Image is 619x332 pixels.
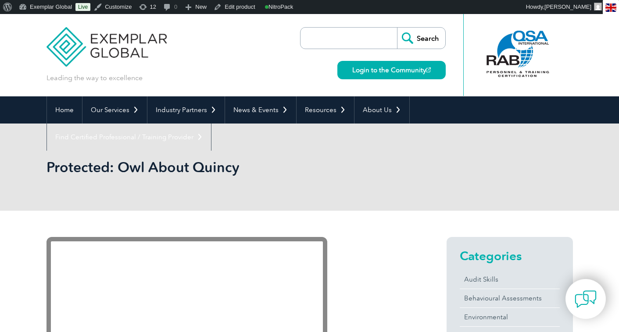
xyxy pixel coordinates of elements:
a: Resources [297,96,354,124]
a: Home [47,96,82,124]
p: Leading the way to excellence [47,73,143,83]
a: Industry Partners [147,96,225,124]
a: Login to the Community [337,61,446,79]
a: Audit Skills [460,270,560,289]
h2: Categories [460,249,560,263]
a: Environmental [460,308,560,326]
img: contact-chat.png [575,288,597,310]
a: News & Events [225,96,296,124]
img: Exemplar Global [47,14,167,67]
a: Our Services [82,96,147,124]
a: Live [75,3,90,11]
h1: Protected: Owl About Quincy [47,159,383,176]
img: en [605,4,616,12]
img: open_square.png [426,67,431,72]
a: Find Certified Professional / Training Provider [47,124,211,151]
a: About Us [354,96,409,124]
a: Behavioural Assessments [460,289,560,307]
span: [PERSON_NAME] [544,4,591,10]
input: Search [397,28,445,49]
